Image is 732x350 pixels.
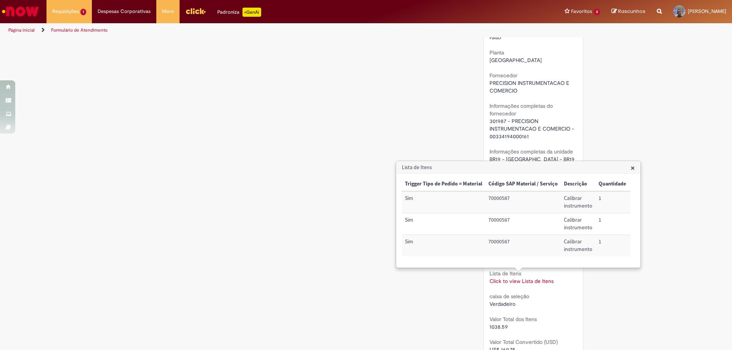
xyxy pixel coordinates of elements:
[596,213,629,235] td: Quantidade: 1
[490,278,554,284] a: Click to view Lista de Itens
[629,235,668,256] td: Valor Unitário: 193,59
[561,191,596,213] td: Descrição: Calibrar instrumento
[490,148,573,155] b: Informações completas da unidade
[217,8,261,17] div: Padroniza
[6,23,482,37] ul: Trilhas de página
[490,270,521,277] b: Lista de Itens
[402,177,485,191] th: Trigger Tipo de Pedido = Material
[396,161,641,268] div: Lista de Itens
[688,8,726,14] span: [PERSON_NAME]
[402,213,485,235] td: Trigger Tipo de Pedido = Material: Sim
[596,177,629,191] th: Quantidade
[490,300,515,307] span: Verdadeiro
[596,191,629,213] td: Quantidade: 1
[1,4,40,19] img: ServiceNow
[629,177,668,191] th: Valor Unitário
[51,27,108,33] a: Formulário de Atendimento
[612,8,645,15] a: Rascunhos
[485,213,561,235] td: Código SAP Material / Serviço: 70000587
[490,49,504,56] b: Planta
[52,8,79,15] span: Requisições
[561,235,596,256] td: Descrição: Calibrar instrumento
[561,213,596,235] td: Descrição: Calibrar instrumento
[485,191,561,213] td: Código SAP Material / Serviço: 70000587
[561,177,596,191] th: Descrição
[485,177,561,191] th: Código SAP Material / Serviço
[631,164,635,172] button: Close
[98,8,151,15] span: Despesas Corporativas
[242,8,261,17] p: +GenAi
[485,235,561,256] td: Código SAP Material / Serviço: 70000587
[490,316,537,323] b: Valor Total dos Itens
[490,72,517,79] b: Fornecedor
[618,8,645,15] span: Rascunhos
[402,191,485,213] td: Trigger Tipo de Pedido = Material: Sim
[185,5,206,17] img: click_logo_yellow_360x200.png
[594,9,600,15] span: 3
[80,9,86,15] span: 1
[571,8,592,15] span: Favoritos
[490,118,576,140] span: 301987 - PRECISION INSTRUMENTACAO E COMERCIO - 00334194000161
[490,156,575,163] span: BR19 - [GEOGRAPHIC_DATA] - BR19
[490,102,553,117] b: Informações completas do fornecedor
[402,235,485,256] td: Trigger Tipo de Pedido = Material: Sim
[596,235,629,256] td: Quantidade: 1
[490,57,542,64] span: [GEOGRAPHIC_DATA]
[396,161,640,174] h3: Lista de Itens
[631,163,635,173] span: ×
[490,323,508,330] span: 1038.59
[490,293,529,300] b: caixa de seleção
[490,34,501,41] span: Falso
[162,8,174,15] span: More
[629,191,668,213] td: Valor Unitário: 570,00
[8,27,35,33] a: Página inicial
[629,213,668,235] td: Valor Unitário: 275,00
[490,80,571,94] span: PRECISION INSTRUMENTACAO E COMERCIO
[490,339,558,345] b: Valor Total Convertido (USD)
